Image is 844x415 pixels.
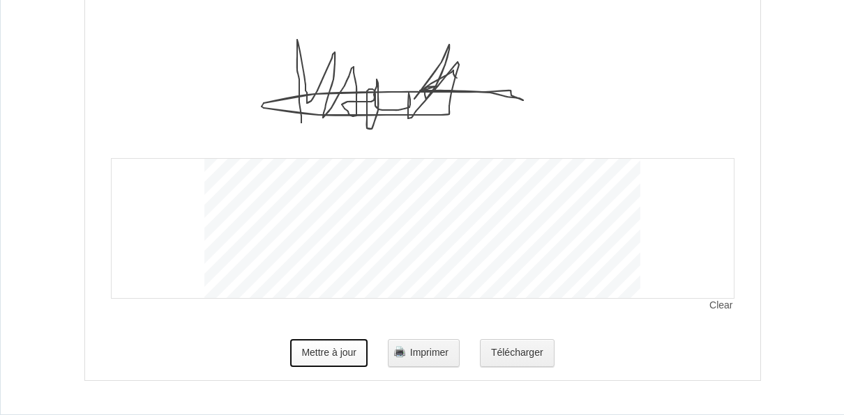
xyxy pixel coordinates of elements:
[394,346,405,357] img: printer.png
[290,339,368,367] button: Mettre à jour
[204,19,640,158] img: signature
[480,339,555,367] button: Télécharger
[410,347,449,358] span: Imprimer
[388,339,460,367] button: Imprimer
[709,299,734,313] span: Clear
